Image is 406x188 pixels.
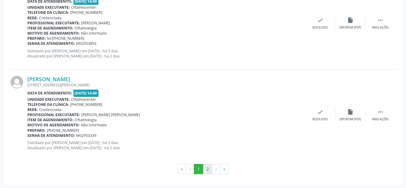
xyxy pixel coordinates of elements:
b: Telefone da clínica: [27,102,69,107]
b: Profissional executante: [27,112,80,117]
span: [PERSON_NAME] [PERSON_NAME] [81,112,140,117]
span: [DATE] 14:00 [73,90,99,97]
i: check [317,109,324,115]
span: M02953893 [76,41,96,46]
i:  [377,109,384,115]
div: Mais ações [372,117,389,122]
b: Telefone da clínica: [27,10,69,15]
button: Go to next page [212,164,220,174]
i: insert_drive_file [347,17,354,23]
ul: Pagination [11,164,395,174]
span: Credenciada [39,15,61,20]
span: Oftalmologia [75,117,97,122]
i: check [317,17,324,23]
div: Resolvido [312,26,328,30]
b: Item de agendamento: [27,26,73,31]
b: Data de atendimento: [27,91,72,96]
b: Senha de atendimento: [27,41,75,46]
button: Go to last page [220,164,229,174]
div: Exportar (PDF) [339,117,361,122]
b: Unidade executante: [27,5,70,10]
span: Credenciada [39,107,61,112]
div: Resolvido [312,117,328,122]
div: [STREET_ADDRESS][PERSON_NAME] [27,82,305,88]
span: Oftalmocenter [71,97,96,102]
span: tel:[PHONE_NUMBER] [47,36,84,41]
b: Rede: [27,107,38,112]
span: M02953339 [76,133,96,138]
b: Preparo: [27,36,46,41]
img: img [11,76,23,88]
b: Unidade executante: [27,97,70,102]
span: [PHONE_NUMBER] [70,102,102,107]
span: [PHONE_NUMBER] [47,128,79,133]
span: Não informado [81,31,107,36]
b: Profissional executante: [27,20,80,26]
i:  [377,17,384,23]
b: Item de agendamento: [27,117,73,122]
b: Motivo de agendamento: [27,31,80,36]
p: Solicitado por [PERSON_NAME] em [DATE] - há 5 dias Atualizado por [PERSON_NAME] em [DATE] - há 2 ... [27,140,305,150]
b: Preparo: [27,128,46,133]
b: Rede: [27,15,38,20]
div: Mais ações [372,26,389,30]
a: [PERSON_NAME] [27,76,70,82]
span: [PHONE_NUMBER] [70,10,102,15]
p: Solicitado por [PERSON_NAME] em [DATE] - há 5 dias Atualizado por [PERSON_NAME] em [DATE] - há 2 ... [27,48,305,59]
button: Go to page 2 [203,164,212,174]
span: Não informado [81,122,107,128]
span: [PERSON_NAME] [81,20,110,26]
i: insert_drive_file [347,109,354,115]
div: Exportar (PDF) [339,26,361,30]
b: Senha de atendimento: [27,133,75,138]
button: Go to page 1 [194,164,203,174]
span: Oftalmologia [75,26,97,31]
span: Oftalmocenter [71,5,96,10]
b: Motivo de agendamento: [27,122,80,128]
